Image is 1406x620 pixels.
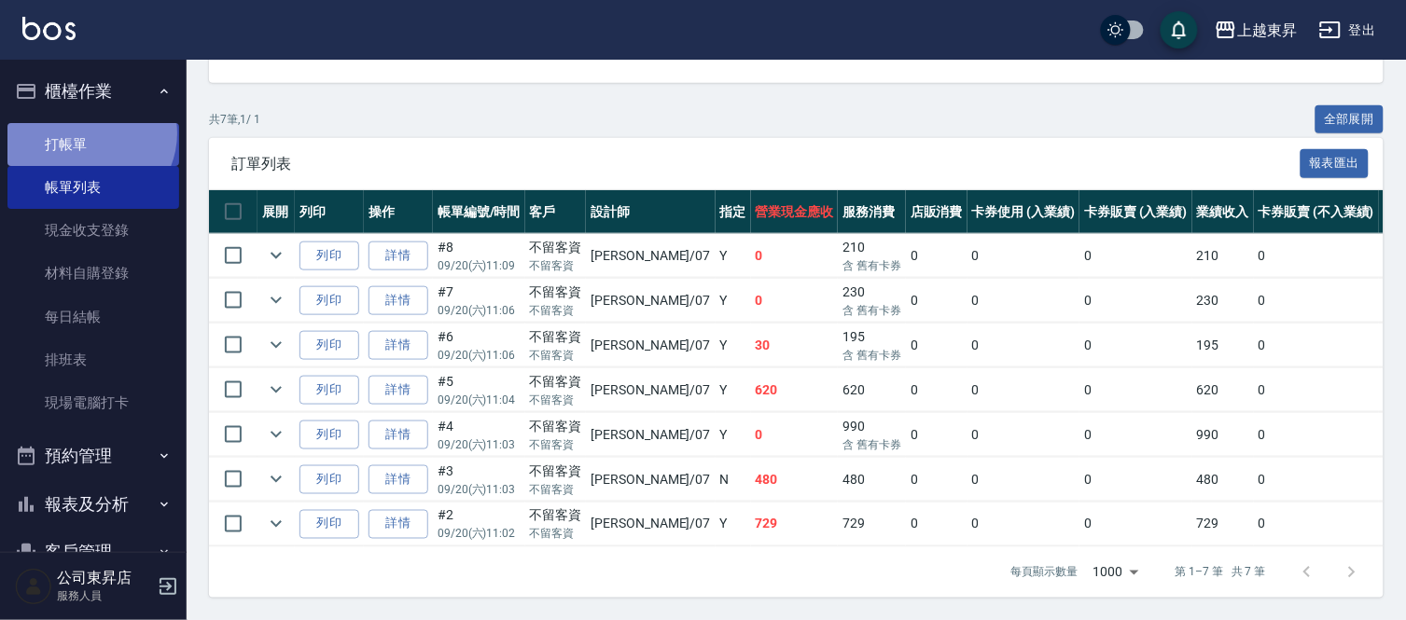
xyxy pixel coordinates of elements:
[1192,190,1254,234] th: 業績收入
[586,324,715,367] td: [PERSON_NAME] /07
[433,234,525,278] td: #8
[530,526,582,543] p: 不留客資
[525,190,587,234] th: 客戶
[262,331,290,359] button: expand row
[1254,324,1379,367] td: 0
[586,503,715,546] td: [PERSON_NAME] /07
[1011,564,1079,581] p: 每頁顯示數量
[7,528,179,576] button: 客戶管理
[1254,234,1379,278] td: 0
[716,503,751,546] td: Y
[7,166,179,209] a: 帳單列表
[967,368,1080,412] td: 0
[369,286,428,315] a: 詳情
[1079,324,1192,367] td: 0
[57,569,152,587] h5: 公司東昇店
[1079,368,1192,412] td: 0
[7,252,179,295] a: 材料自購登錄
[262,241,290,269] button: expand row
[433,458,525,502] td: #3
[262,286,290,314] button: expand row
[906,279,967,323] td: 0
[530,462,582,481] div: 不留客資
[1316,105,1385,134] button: 全部展開
[1254,413,1379,457] td: 0
[299,376,359,405] button: 列印
[906,413,967,457] td: 0
[438,526,521,543] p: 09/20 (六) 11:02
[906,324,967,367] td: 0
[530,481,582,498] p: 不留客資
[842,347,901,364] p: 含 舊有卡券
[586,234,715,278] td: [PERSON_NAME] /07
[1192,279,1254,323] td: 230
[438,481,521,498] p: 09/20 (六) 11:03
[586,190,715,234] th: 設計師
[751,413,839,457] td: 0
[751,324,839,367] td: 30
[530,257,582,274] p: 不留客資
[1079,503,1192,546] td: 0
[262,376,290,404] button: expand row
[530,238,582,257] div: 不留客資
[1192,368,1254,412] td: 620
[7,338,179,381] a: 排班表
[751,279,839,323] td: 0
[751,503,839,546] td: 729
[1079,458,1192,502] td: 0
[369,510,428,539] a: 詳情
[530,372,582,392] div: 不留客資
[7,209,179,252] a: 現金收支登錄
[7,381,179,424] a: 現場電腦打卡
[438,436,521,453] p: 09/20 (六) 11:03
[433,503,525,546] td: #2
[716,368,751,412] td: Y
[1254,458,1379,502] td: 0
[586,368,715,412] td: [PERSON_NAME] /07
[7,67,179,116] button: 櫃檯作業
[967,324,1080,367] td: 0
[530,417,582,436] div: 不留客資
[751,234,839,278] td: 0
[262,510,290,538] button: expand row
[530,347,582,364] p: 不留客資
[530,282,582,302] div: 不留客資
[433,279,525,323] td: #7
[1079,190,1192,234] th: 卡券販賣 (入業績)
[716,413,751,457] td: Y
[231,155,1301,173] span: 訂單列表
[1192,503,1254,546] td: 729
[1176,564,1266,581] p: 第 1–7 筆 共 7 筆
[838,503,906,546] td: 729
[530,392,582,408] p: 不留客資
[1207,11,1304,49] button: 上越東昇
[1301,154,1370,172] a: 報表匯出
[530,327,582,347] div: 不留客資
[57,587,152,604] p: 服務人員
[586,413,715,457] td: [PERSON_NAME] /07
[530,436,582,453] p: 不留客資
[209,111,260,128] p: 共 7 筆, 1 / 1
[1192,413,1254,457] td: 990
[364,190,433,234] th: 操作
[438,347,521,364] p: 09/20 (六) 11:06
[369,420,428,449] a: 詳情
[299,420,359,449] button: 列印
[716,190,751,234] th: 指定
[299,331,359,360] button: 列印
[262,465,290,493] button: expand row
[1254,190,1379,234] th: 卡券販賣 (不入業績)
[530,506,582,526] div: 不留客資
[1254,503,1379,546] td: 0
[369,331,428,360] a: 詳情
[369,241,428,270] a: 詳情
[1254,279,1379,323] td: 0
[842,436,901,453] p: 含 舊有卡券
[530,302,582,319] p: 不留客資
[967,190,1080,234] th: 卡券使用 (入業績)
[369,465,428,494] a: 詳情
[967,503,1080,546] td: 0
[967,279,1080,323] td: 0
[433,324,525,367] td: #6
[906,458,967,502] td: 0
